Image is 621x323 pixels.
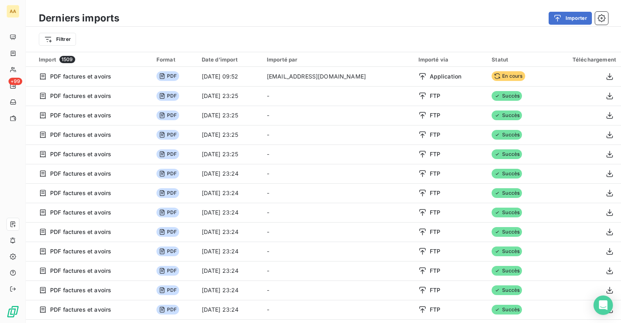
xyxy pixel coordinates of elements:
td: - [262,164,414,183]
td: [DATE] 23:24 [197,261,262,280]
td: [DATE] 09:52 [197,67,262,86]
td: - [262,300,414,319]
span: 1509 [59,56,75,63]
td: - [262,183,414,203]
td: - [262,222,414,242]
td: [DATE] 23:24 [197,183,262,203]
div: Import [39,56,147,63]
div: Open Intercom Messenger [594,295,613,315]
span: PDF [156,305,179,314]
span: PDF [156,110,179,120]
span: PDF [156,246,179,256]
span: Succès [492,110,522,120]
span: FTP [430,228,440,236]
span: FTP [430,150,440,158]
span: PDF [156,285,179,295]
span: PDF factures et avoirs [50,228,111,236]
td: [DATE] 23:24 [197,222,262,242]
span: PDF factures et avoirs [50,306,111,314]
span: FTP [430,92,440,100]
div: Date d’import [202,56,257,63]
td: [DATE] 23:24 [197,242,262,261]
td: [DATE] 23:24 [197,280,262,300]
span: Succès [492,208,522,217]
td: - [262,86,414,106]
span: PDF factures et avoirs [50,170,111,178]
span: PDF factures et avoirs [50,111,111,119]
span: FTP [430,306,440,314]
td: [DATE] 23:24 [197,300,262,319]
td: [EMAIL_ADDRESS][DOMAIN_NAME] [262,67,414,86]
span: PDF factures et avoirs [50,189,111,197]
span: PDF factures et avoirs [50,131,111,139]
td: - [262,203,414,222]
span: FTP [430,131,440,139]
span: PDF factures et avoirs [50,150,111,158]
span: FTP [430,247,440,255]
td: [DATE] 23:25 [197,86,262,106]
span: PDF factures et avoirs [50,72,111,81]
span: Succès [492,91,522,101]
span: FTP [430,189,440,197]
h3: Derniers imports [39,11,119,25]
img: Logo LeanPay [6,305,19,318]
td: [DATE] 23:25 [197,125,262,144]
td: [DATE] 23:24 [197,164,262,183]
span: PDF factures et avoirs [50,208,111,217]
span: FTP [430,267,440,275]
span: Succès [492,169,522,178]
td: [DATE] 23:24 [197,203,262,222]
span: +99 [8,78,22,85]
span: PDF [156,169,179,178]
span: PDF [156,130,179,140]
span: PDF factures et avoirs [50,286,111,294]
td: - [262,261,414,280]
span: PDF [156,188,179,198]
span: Succès [492,246,522,256]
td: - [262,280,414,300]
div: AA [6,5,19,18]
span: PDF [156,266,179,276]
span: Succès [492,285,522,295]
span: Succès [492,305,522,314]
td: - [262,242,414,261]
button: Filtrer [39,33,76,46]
td: [DATE] 23:25 [197,106,262,125]
td: - [262,144,414,164]
span: FTP [430,111,440,119]
span: FTP [430,170,440,178]
div: Statut [492,56,542,63]
div: Importé via [418,56,482,63]
span: FTP [430,286,440,294]
button: Importer [549,12,592,25]
span: PDF [156,208,179,217]
div: Téléchargement [551,56,616,63]
span: PDF factures et avoirs [50,92,111,100]
span: Succès [492,266,522,276]
span: Succès [492,227,522,237]
td: - [262,106,414,125]
td: [DATE] 23:25 [197,144,262,164]
span: PDF factures et avoirs [50,247,111,255]
div: Format [156,56,192,63]
span: FTP [430,208,440,217]
td: - [262,125,414,144]
span: En cours [492,71,525,81]
span: Succès [492,130,522,140]
span: Succès [492,188,522,198]
span: PDF [156,71,179,81]
span: Application [430,72,462,81]
span: PDF [156,91,179,101]
span: PDF factures et avoirs [50,267,111,275]
span: PDF [156,227,179,237]
span: Succès [492,149,522,159]
div: Importé par [267,56,409,63]
span: PDF [156,149,179,159]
